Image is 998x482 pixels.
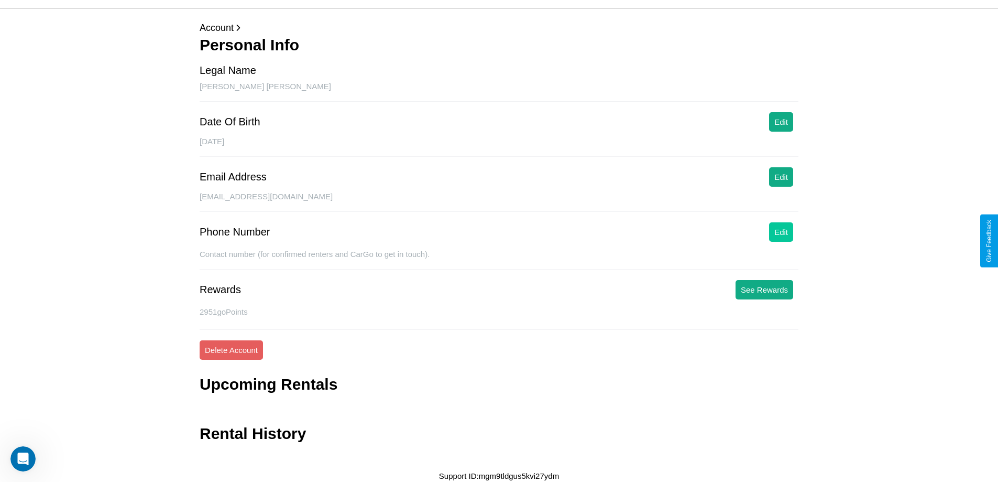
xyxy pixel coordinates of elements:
[200,82,798,102] div: [PERSON_NAME] [PERSON_NAME]
[200,425,306,443] h3: Rental History
[10,446,36,472] iframe: Intercom live chat
[200,250,798,270] div: Contact number (for confirmed renters and CarGo to get in touch).
[200,65,256,77] div: Legal Name
[200,137,798,157] div: [DATE]
[200,116,260,128] div: Date Of Birth
[200,340,263,360] button: Delete Account
[769,222,793,242] button: Edit
[200,305,798,319] p: 2951 goPoints
[200,376,337,393] h3: Upcoming Rentals
[200,284,241,296] div: Rewards
[200,36,798,54] h3: Personal Info
[200,171,267,183] div: Email Address
[985,220,993,262] div: Give Feedback
[200,192,798,212] div: [EMAIL_ADDRESS][DOMAIN_NAME]
[769,112,793,132] button: Edit
[769,167,793,187] button: Edit
[736,280,793,299] button: See Rewards
[200,19,798,36] p: Account
[200,226,270,238] div: Phone Number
